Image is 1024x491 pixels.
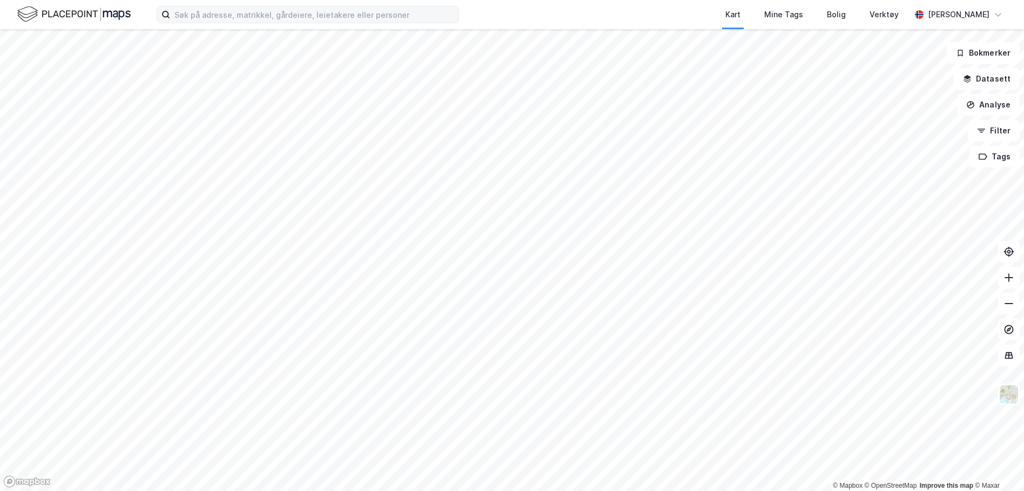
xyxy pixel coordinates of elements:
div: Kart [725,8,740,21]
a: Mapbox homepage [3,475,51,488]
button: Filter [968,120,1020,142]
a: Mapbox [833,482,863,489]
img: logo.f888ab2527a4732fd821a326f86c7f29.svg [17,5,131,24]
button: Bokmerker [947,42,1020,64]
input: Søk på adresse, matrikkel, gårdeiere, leietakere eller personer [170,6,459,23]
a: OpenStreetMap [865,482,917,489]
a: Improve this map [920,482,973,489]
button: Datasett [954,68,1020,90]
div: Verktøy [870,8,899,21]
div: Mine Tags [764,8,803,21]
div: [PERSON_NAME] [928,8,989,21]
iframe: Chat Widget [970,439,1024,491]
img: Z [999,384,1019,405]
button: Tags [969,146,1020,167]
div: Kontrollprogram for chat [970,439,1024,491]
div: Bolig [827,8,846,21]
button: Analyse [957,94,1020,116]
